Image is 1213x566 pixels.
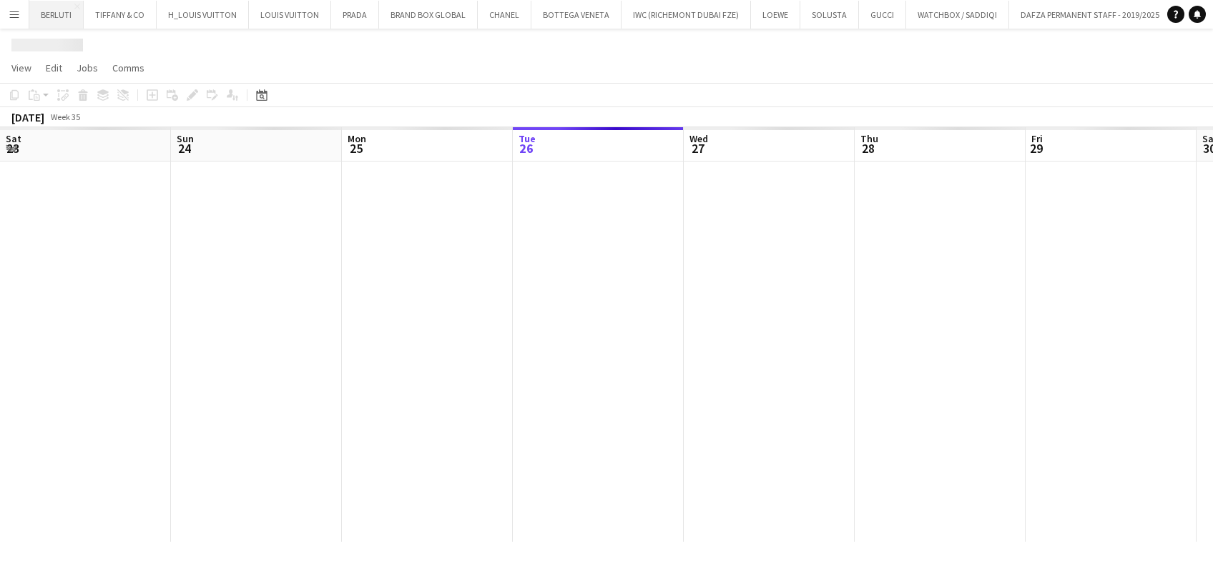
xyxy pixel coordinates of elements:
[622,1,751,29] button: IWC (RICHEMONT DUBAI FZE)
[906,1,1009,29] button: WATCHBOX / SADDIQI
[331,1,379,29] button: PRADA
[800,1,859,29] button: SOLUSTA
[1029,140,1043,157] span: 29
[345,140,366,157] span: 25
[751,1,800,29] button: LOEWE
[11,61,31,74] span: View
[177,132,194,145] span: Sun
[112,61,144,74] span: Comms
[4,140,21,157] span: 23
[77,61,98,74] span: Jobs
[249,1,331,29] button: LOUIS VUITTON
[29,1,84,29] button: BERLUTI
[107,59,150,77] a: Comms
[6,132,21,145] span: Sat
[46,61,62,74] span: Edit
[478,1,531,29] button: CHANEL
[531,1,622,29] button: BOTTEGA VENETA
[40,59,68,77] a: Edit
[348,132,366,145] span: Mon
[687,140,708,157] span: 27
[6,59,37,77] a: View
[47,111,83,122] span: Week 35
[11,110,44,124] div: [DATE]
[1009,1,1172,29] button: DAFZA PERMANENT STAFF - 2019/2025
[84,1,157,29] button: TIFFANY & CO
[379,1,478,29] button: BRAND BOX GLOBAL
[175,140,194,157] span: 24
[859,1,906,29] button: GUCCI
[860,132,878,145] span: Thu
[71,59,104,77] a: Jobs
[516,140,536,157] span: 26
[689,132,708,145] span: Wed
[858,140,878,157] span: 28
[157,1,249,29] button: H_LOUIS VUITTON
[519,132,536,145] span: Tue
[1031,132,1043,145] span: Fri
